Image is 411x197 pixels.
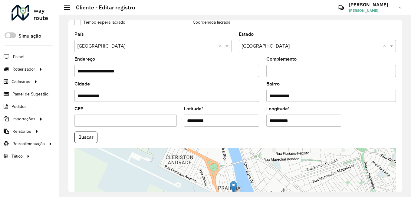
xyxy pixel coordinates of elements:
span: Painel [13,54,24,60]
span: Cadastros [12,78,30,85]
span: Clear all [219,42,224,50]
label: Endereço [74,55,95,63]
span: [PERSON_NAME] [349,8,394,13]
span: Painel de Sugestão [12,91,48,97]
label: Longitude [266,105,290,112]
span: Roteirizador [12,66,35,72]
span: Retroalimentação [12,141,45,147]
h3: [PERSON_NAME] [349,2,394,8]
label: Estado [239,31,254,38]
span: Clear all [383,42,388,50]
h2: Cliente - Editar registro [70,4,135,11]
span: Pedidos [12,103,27,110]
label: Bairro [266,80,280,88]
span: Importações [12,116,35,122]
label: Tempo espera lacrado [74,19,125,25]
button: Buscar [74,132,97,143]
span: Relatórios [12,128,31,135]
span: Tático [12,153,23,159]
label: Latitude [184,105,203,112]
label: CEP [74,105,84,112]
label: Complemento [266,55,297,63]
label: Coordenada lacrada [184,19,230,25]
label: País [74,31,84,38]
label: Simulação [18,32,41,40]
a: Contato Rápido [334,1,347,14]
label: Cidade [74,80,90,88]
img: Marker [230,181,237,193]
